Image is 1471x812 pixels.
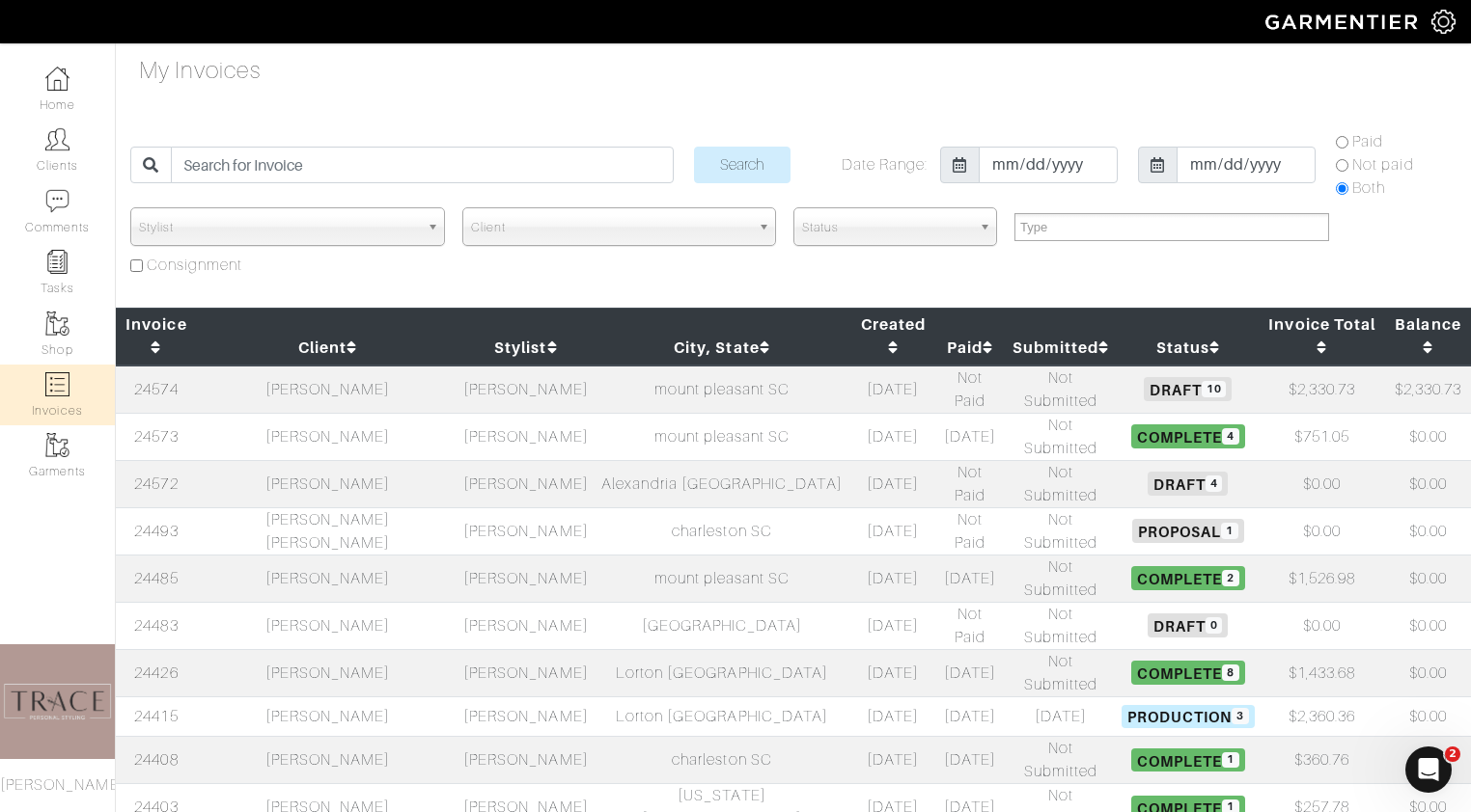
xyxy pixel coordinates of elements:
td: [DATE] [850,602,935,649]
td: [DATE] [1005,696,1117,736]
a: Created [861,315,926,357]
td: [PERSON_NAME] [197,555,458,602]
img: clients-icon-6bae9207a08558b7cb47a8932f037763ab4055f8c8b6bfacd5dc20c3e0201464.png [45,127,69,151]
td: [PERSON_NAME] [458,507,593,555]
a: 24415 [134,708,178,725]
td: Not Submitted [1005,649,1117,696]
td: mount pleasant SC [594,365,851,414]
span: 10 [1202,381,1226,397]
td: Not Paid [935,602,1005,649]
img: garments-icon-b7da505a4dc4fd61783c78ac3ca0ef83fa9d6f193b1c9dc38574b1d14d53ca28.png [45,311,69,336]
td: Not Submitted [1005,460,1117,507]
span: 1 [1221,523,1237,539]
td: [DATE] [850,696,935,736]
td: mount pleasant SC [594,413,851,460]
td: charleston SC [594,507,851,555]
td: [PERSON_NAME] [458,696,593,736]
img: garments-icon-b7da505a4dc4fd61783c78ac3ca0ef83fa9d6f193b1c9dc38574b1d14d53ca28.png [45,433,69,457]
a: Invoice Total [1268,315,1375,357]
a: Status [1156,338,1220,357]
td: [PERSON_NAME] [458,602,593,649]
td: [PERSON_NAME] [458,649,593,696]
a: 24572 [134,475,178,493]
td: [DATE] [850,460,935,507]
img: gear-icon-white-bd11855cb880d31180b6d7d6211b90ccbf57a29d726f0c71d8c61bd08dd39cc2.png [1431,10,1456,34]
td: $0.00 [1385,555,1471,602]
td: $2,330.73 [1259,365,1385,414]
td: [PERSON_NAME] [197,365,458,414]
td: $2,330.73 [1385,365,1471,414]
td: $1,433.68 [1259,649,1385,696]
td: [DATE] [850,413,935,460]
iframe: Intercom live chat [1405,746,1452,793]
td: [GEOGRAPHIC_DATA] [594,602,851,649]
label: Both [1352,176,1385,200]
input: Search [694,147,791,183]
a: 24485 [134,570,178,587]
a: Paid [947,338,993,357]
td: [PERSON_NAME] [458,460,593,507]
td: $0.00 [1385,649,1471,696]
td: Not Paid [935,365,1005,414]
td: [PERSON_NAME] [197,413,458,460]
span: Client [471,208,751,247]
a: 24573 [134,428,178,446]
a: 24574 [134,381,178,398]
td: Not Submitted [1005,365,1117,414]
img: garmentier-logo-header-white-b43fb05a5012e4ada735d5af1a66efaba907eab6374d6393d1fbf88cb4ef424d.png [1256,5,1431,39]
td: Not Submitted [1005,602,1117,649]
span: 1 [1222,752,1238,769]
span: Complete [1131,748,1244,771]
a: Invoice [125,315,186,357]
td: [DATE] [935,555,1005,602]
td: Not Submitted [1005,507,1117,555]
span: Stylist [139,208,419,247]
span: Complete [1131,566,1244,589]
td: [PERSON_NAME] [197,649,458,696]
span: Draft [1148,472,1228,495]
td: [PERSON_NAME] [197,460,458,507]
span: 2 [1445,746,1460,762]
td: $0.00 [1385,507,1471,555]
td: Not Paid [935,507,1005,555]
td: [PERSON_NAME] [197,696,458,736]
td: mount pleasant SC [594,555,851,602]
td: $0.00 [1385,602,1471,649]
a: 24408 [134,751,178,769]
td: $2,360.36 [1259,696,1385,736]
td: $0.00 [1385,736,1471,783]
td: [PERSON_NAME] [458,365,593,414]
td: [DATE] [850,555,935,602]
td: charleston SC [594,736,851,783]
td: [PERSON_NAME] [458,736,593,783]
td: $751.05 [1259,413,1385,460]
a: 24493 [134,523,178,540]
td: Not Submitted [1005,555,1117,602]
td: [DATE] [850,649,935,696]
a: Submitted [1013,338,1110,357]
td: $0.00 [1259,602,1385,649]
td: Lorton [GEOGRAPHIC_DATA] [594,696,851,736]
td: [DATE] [935,736,1005,783]
a: Stylist [494,338,557,357]
td: [PERSON_NAME] [458,413,593,460]
td: Not Submitted [1005,736,1117,783]
td: $0.00 [1385,460,1471,507]
img: reminder-icon-8004d30b9f0a5d33ae49ab947aed9ed385cf756f9e5892f1edd6e32f2345188e.png [45,250,69,274]
td: $360.76 [1259,736,1385,783]
td: $0.00 [1259,507,1385,555]
span: Draft [1148,613,1228,636]
td: [DATE] [850,365,935,414]
input: Search for Invoice [171,147,673,183]
img: comment-icon-a0a6a9ef722e966f86d9cbdc48e553b5cf19dbc54f86b18d962a5391bc8f6eb6.png [45,189,69,213]
span: Status [802,208,971,247]
td: Alexandria [GEOGRAPHIC_DATA] [594,460,851,507]
td: $0.00 [1385,413,1471,460]
td: $0.00 [1385,696,1471,736]
td: $0.00 [1259,460,1385,507]
a: Client [298,338,357,357]
a: 24426 [134,664,178,682]
span: 2 [1222,570,1238,586]
span: 3 [1232,708,1248,724]
td: [DATE] [935,649,1005,696]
